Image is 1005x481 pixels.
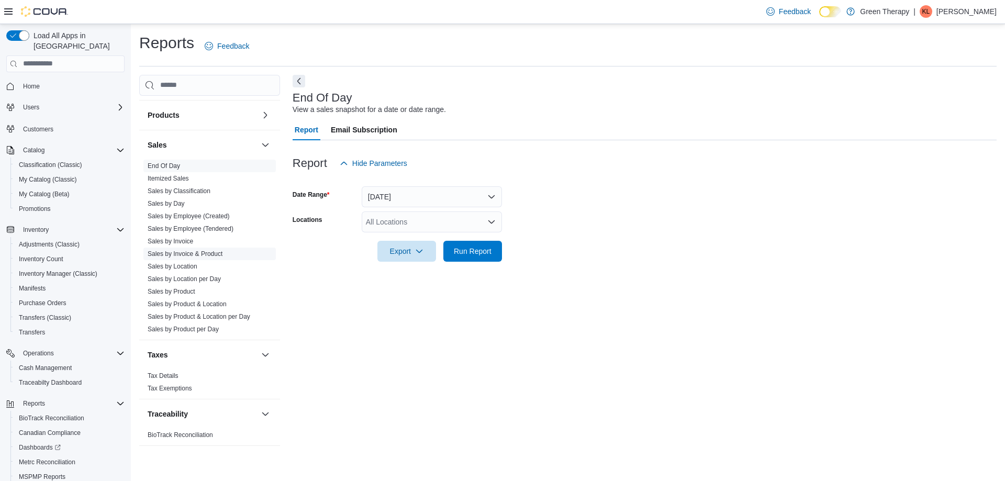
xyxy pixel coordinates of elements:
a: Sales by Location [148,263,197,270]
span: Cash Management [15,362,125,374]
a: Sales by Product [148,288,195,295]
img: Cova [21,6,68,17]
h3: Report [293,157,327,170]
a: Dashboards [10,440,129,455]
span: Inventory Count [19,255,63,263]
span: Hide Parameters [352,158,407,169]
a: Sales by Invoice & Product [148,250,222,258]
button: Products [259,109,272,121]
a: Traceabilty Dashboard [15,376,86,389]
button: Home [2,79,129,94]
span: Tax Exemptions [148,384,192,393]
span: Home [19,80,125,93]
span: Sales by Invoice [148,237,193,245]
span: Cash Management [19,364,72,372]
a: Sales by Classification [148,187,210,195]
a: End Of Day [148,162,180,170]
button: Sales [148,140,257,150]
span: Sales by Employee (Tendered) [148,225,233,233]
button: Adjustments (Classic) [10,237,129,252]
span: Operations [19,347,125,360]
a: Inventory Count [15,253,68,265]
span: My Catalog (Beta) [15,188,125,200]
button: My Catalog (Classic) [10,172,129,187]
a: Inventory Manager (Classic) [15,267,102,280]
span: Sales by Product & Location [148,300,227,308]
button: Customers [2,121,129,136]
a: Itemized Sales [148,175,189,182]
button: Operations [19,347,58,360]
button: Inventory [19,223,53,236]
span: Classification (Classic) [15,159,125,171]
span: Purchase Orders [19,299,66,307]
label: Date Range [293,191,330,199]
span: Metrc Reconciliation [19,458,75,466]
a: Sales by Location per Day [148,275,221,283]
span: Promotions [15,203,125,215]
a: Classification (Classic) [15,159,86,171]
h3: Taxes [148,350,168,360]
span: Transfers (Classic) [15,311,125,324]
span: Feedback [217,41,249,51]
span: Canadian Compliance [15,427,125,439]
span: Classification (Classic) [19,161,82,169]
div: Kyle Lack [920,5,932,18]
span: Sales by Employee (Created) [148,212,230,220]
h3: Traceability [148,409,188,419]
div: Taxes [139,370,280,399]
a: Feedback [762,1,815,22]
h3: End Of Day [293,92,352,104]
span: Run Report [454,246,492,256]
span: Sales by Product per Day [148,325,219,333]
button: Users [2,100,129,115]
button: Classification (Classic) [10,158,129,172]
span: Users [19,101,125,114]
span: Catalog [23,146,44,154]
a: BioTrack Reconciliation [15,412,88,424]
span: Inventory [23,226,49,234]
a: Cash Management [15,362,76,374]
span: Manifests [15,282,125,295]
span: Report [295,119,318,140]
button: Inventory [2,222,129,237]
span: Customers [19,122,125,135]
a: Tax Exemptions [148,385,192,392]
span: Inventory Manager (Classic) [15,267,125,280]
h3: Sales [148,140,167,150]
span: Transfers [19,328,45,337]
span: Adjustments (Classic) [19,240,80,249]
input: Dark Mode [819,6,841,17]
button: Products [148,110,257,120]
button: Run Report [443,241,502,262]
button: Users [19,101,43,114]
a: Sales by Employee (Tendered) [148,225,233,232]
button: Traceability [148,409,257,419]
a: Home [19,80,44,93]
a: Sales by Invoice [148,238,193,245]
span: MSPMP Reports [19,473,65,481]
a: Metrc Reconciliation [15,456,80,468]
a: Sales by Day [148,200,185,207]
span: Canadian Compliance [19,429,81,437]
span: Promotions [19,205,51,213]
h1: Reports [139,32,194,53]
a: BioTrack Reconciliation [148,431,213,439]
button: My Catalog (Beta) [10,187,129,202]
a: Promotions [15,203,55,215]
span: Sales by Invoice & Product [148,250,222,258]
button: Inventory Manager (Classic) [10,266,129,281]
button: Taxes [148,350,257,360]
button: Taxes [259,349,272,361]
button: Reports [2,396,129,411]
span: Users [23,103,39,111]
a: Canadian Compliance [15,427,85,439]
span: Inventory Count [15,253,125,265]
a: Sales by Product & Location per Day [148,313,250,320]
h3: Products [148,110,180,120]
div: View a sales snapshot for a date or date range. [293,104,446,115]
